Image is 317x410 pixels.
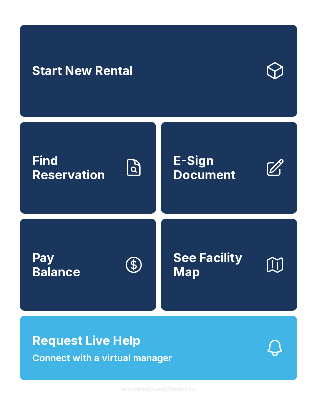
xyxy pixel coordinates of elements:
[115,380,202,398] button: VersionkrrefDLawElMlwz8nfSsJ
[20,316,297,380] button: Request Live HelpConnect with a virtual manager
[32,64,133,78] span: Start New Rental
[32,251,80,279] span: Pay Balance
[173,251,260,279] span: See Facility Map
[20,25,297,117] a: Start New Rental
[32,331,141,350] span: Request Live Help
[32,154,119,182] span: Find Reservation
[32,351,172,365] span: Connect with a virtual manager
[173,154,260,182] span: E-Sign Document
[161,219,297,311] button: See Facility Map
[161,122,297,214] a: E-Sign Document
[20,122,156,214] a: Find Reservation
[20,219,156,311] button: PayBalance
